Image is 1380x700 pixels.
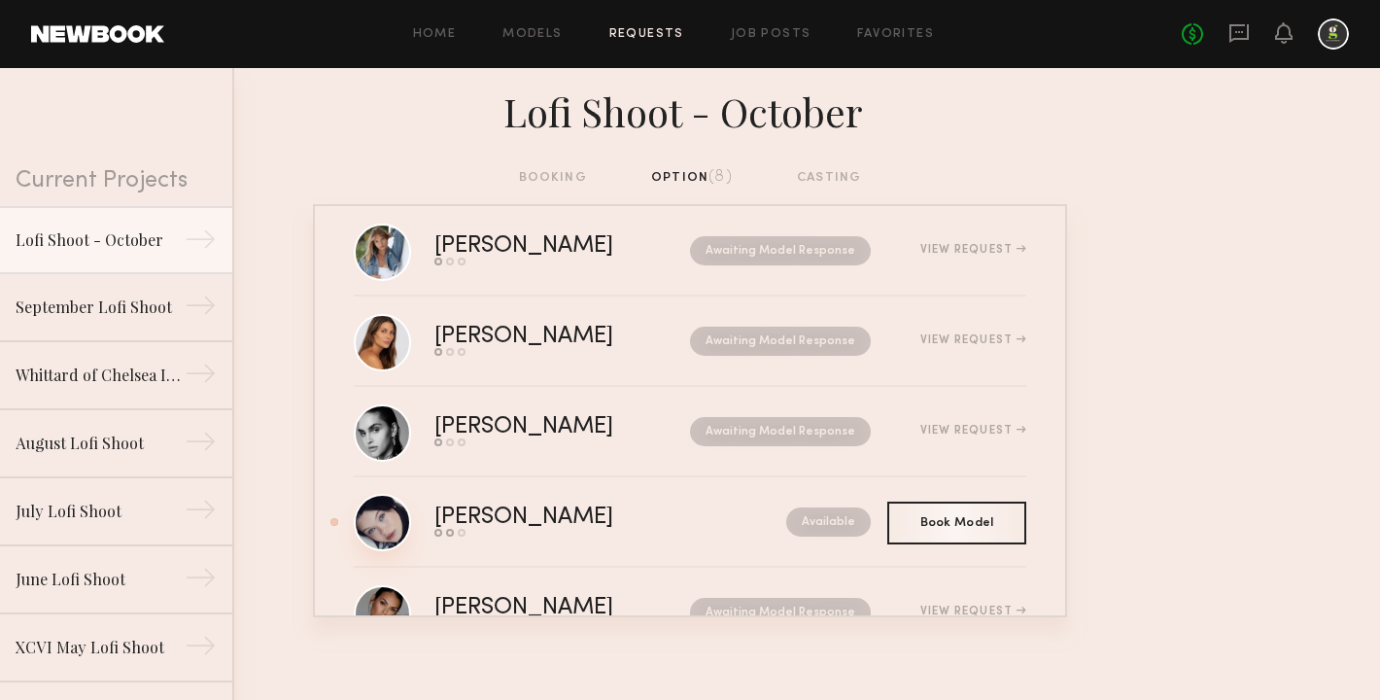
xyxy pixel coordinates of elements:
[185,630,217,669] div: →
[16,364,185,387] div: Whittard of Chelsea Influencer Event
[185,358,217,397] div: →
[920,606,1026,617] div: View Request
[920,334,1026,346] div: View Request
[185,562,217,601] div: →
[434,416,652,438] div: [PERSON_NAME]
[354,477,1026,568] a: [PERSON_NAME]Available
[16,296,185,319] div: September Lofi Shoot
[786,507,871,537] nb-request-status: Available
[434,597,652,619] div: [PERSON_NAME]
[185,426,217,465] div: →
[354,568,1026,658] a: [PERSON_NAME]Awaiting Model ResponseView Request
[16,432,185,455] div: August Lofi Shoot
[185,494,217,533] div: →
[16,568,185,591] div: June Lofi Shoot
[354,387,1026,477] a: [PERSON_NAME]Awaiting Model ResponseView Request
[920,425,1026,437] div: View Request
[857,28,934,41] a: Favorites
[920,244,1026,256] div: View Request
[434,507,700,529] div: [PERSON_NAME]
[731,28,811,41] a: Job Posts
[690,236,871,265] nb-request-status: Awaiting Model Response
[313,84,1067,136] div: Lofi Shoot - October
[185,224,217,262] div: →
[502,28,562,41] a: Models
[185,290,217,329] div: →
[690,598,871,627] nb-request-status: Awaiting Model Response
[609,28,684,41] a: Requests
[354,206,1026,297] a: [PERSON_NAME]Awaiting Model ResponseView Request
[16,636,185,659] div: XCVI May Lofi Shoot
[920,517,994,529] span: Book Model
[16,228,185,252] div: Lofi Shoot - October
[434,326,652,348] div: [PERSON_NAME]
[413,28,457,41] a: Home
[434,235,652,258] div: [PERSON_NAME]
[16,500,185,523] div: July Lofi Shoot
[354,297,1026,387] a: [PERSON_NAME]Awaiting Model ResponseView Request
[690,327,871,356] nb-request-status: Awaiting Model Response
[690,417,871,446] nb-request-status: Awaiting Model Response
